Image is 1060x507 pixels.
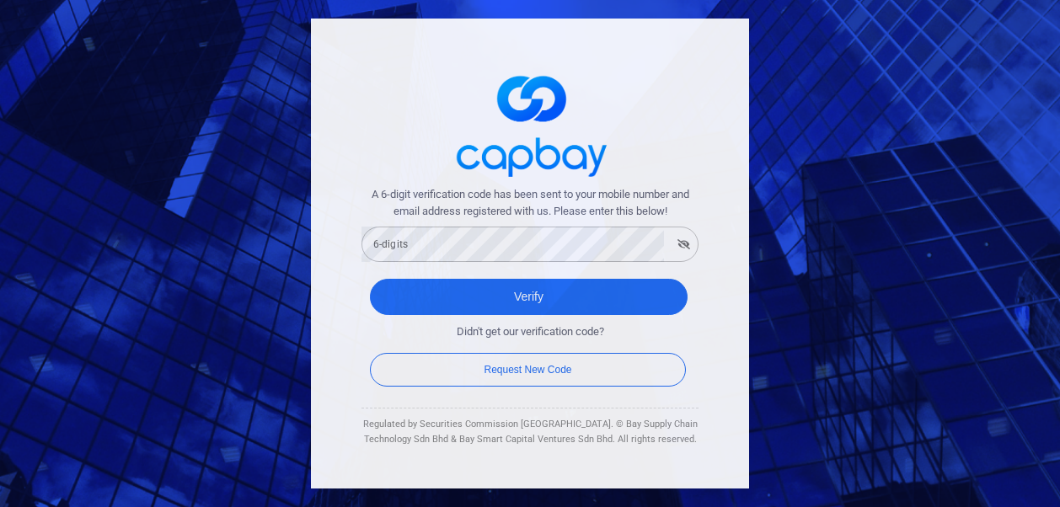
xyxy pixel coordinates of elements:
div: Regulated by Securities Commission [GEOGRAPHIC_DATA]. © Bay Supply Chain Technology Sdn Bhd & Bay... [361,417,699,446]
button: Verify [370,279,688,315]
span: A 6-digit verification code has been sent to your mobile number and email address registered with... [361,186,699,221]
span: Didn't get our verification code? [457,323,604,341]
button: Request New Code [370,353,686,387]
img: logo [446,61,614,186]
